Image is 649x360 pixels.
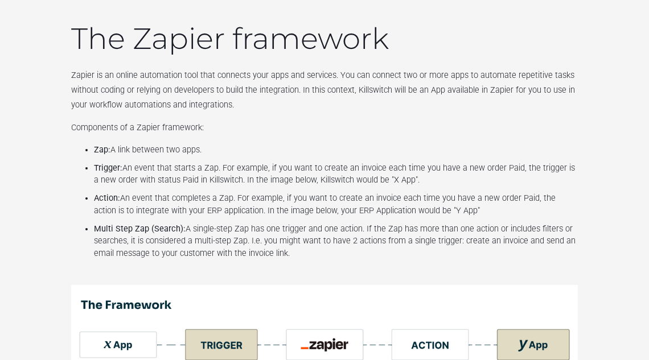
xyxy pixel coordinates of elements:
[94,145,110,155] b: Zap:
[94,223,578,260] li: A single-step Zap has one trigger and one action. If the Zap has more than one action or includes...
[94,163,122,173] b: Trigger:
[71,68,578,113] p: Zapier is an online automation tool that connects your apps and services. You can connect two or ...
[94,224,186,234] b: Multi Step Zap (Search):
[94,192,578,217] li: An event that completes a Zap. For example, if you want to create an invoice each time you have a...
[71,121,578,135] p: Components of a Zapier framework:
[94,144,578,156] li: A link between two apps.
[94,193,120,203] b: Action:
[71,21,578,56] h2: The Zapier framework
[94,162,578,187] li: An event that starts a Zap. For example, if you want to create an invoice each time you have a ne...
